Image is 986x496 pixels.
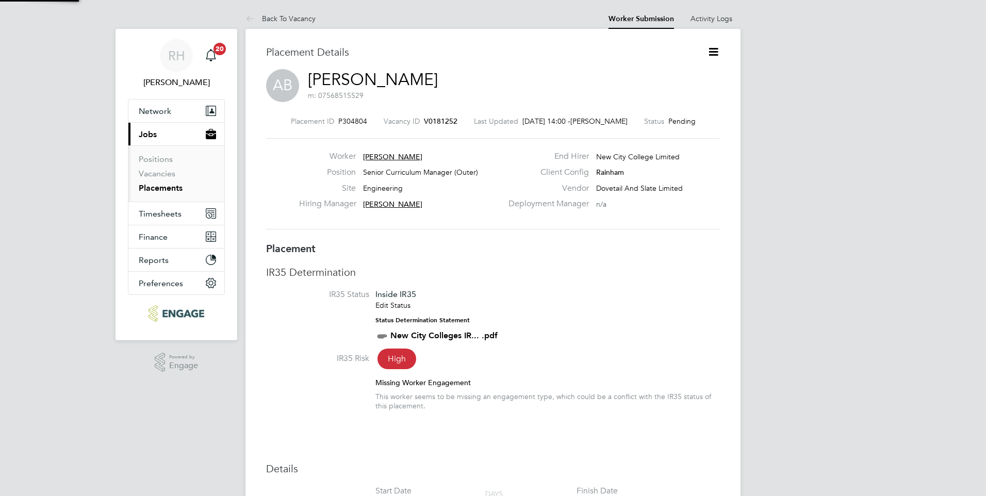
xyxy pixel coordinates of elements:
[375,378,720,387] div: Missing Worker Engagement
[139,129,157,139] span: Jobs
[128,100,224,122] button: Network
[128,249,224,271] button: Reports
[502,199,589,209] label: Deployment Manager
[169,353,198,361] span: Powered by
[390,330,498,340] a: New City Colleges IR... .pdf
[596,168,624,177] span: Rainham
[139,255,169,265] span: Reports
[609,14,674,23] a: Worker Submission
[266,45,692,59] h3: Placement Details
[128,76,225,89] span: Rufena Haque
[139,232,168,242] span: Finance
[363,152,422,161] span: [PERSON_NAME]
[266,353,369,364] label: IR35 Risk
[691,14,732,23] a: Activity Logs
[116,29,237,340] nav: Main navigation
[139,278,183,288] span: Preferences
[299,151,356,162] label: Worker
[522,117,570,126] span: [DATE] 14:00 -
[266,289,369,300] label: IR35 Status
[155,353,199,372] a: Powered byEngage
[375,301,410,310] a: Edit Status
[266,69,299,102] span: AB
[128,145,224,202] div: Jobs
[596,184,683,193] span: Dovetail And Slate Limited
[570,117,628,126] span: [PERSON_NAME]
[299,199,356,209] label: Hiring Manager
[596,152,680,161] span: New City College Limited
[245,14,316,23] a: Back To Vacancy
[502,183,589,194] label: Vendor
[139,209,182,219] span: Timesheets
[139,169,175,178] a: Vacancies
[668,117,696,126] span: Pending
[128,39,225,89] a: RH[PERSON_NAME]
[201,39,221,72] a: 20
[213,43,226,55] span: 20
[363,168,478,177] span: Senior Curriculum Manager (Outer)
[474,117,518,126] label: Last Updated
[384,117,420,126] label: Vacancy ID
[128,272,224,294] button: Preferences
[308,70,438,90] a: [PERSON_NAME]
[375,317,470,324] strong: Status Determination Statement
[375,289,416,299] span: Inside IR35
[128,225,224,248] button: Finance
[502,167,589,178] label: Client Config
[266,242,316,255] b: Placement
[128,202,224,225] button: Timesheets
[377,349,416,369] span: High
[266,462,720,475] h3: Details
[139,154,173,164] a: Positions
[149,305,204,322] img: ncclondon-logo-retina.png
[363,200,422,209] span: [PERSON_NAME]
[502,151,589,162] label: End Hirer
[128,305,225,322] a: Go to home page
[291,117,334,126] label: Placement ID
[169,361,198,370] span: Engage
[308,91,364,100] span: m: 07568515529
[299,183,356,194] label: Site
[266,266,720,279] h3: IR35 Determination
[363,184,403,193] span: Engineering
[139,106,171,116] span: Network
[338,117,367,126] span: P304804
[596,200,606,209] span: n/a
[644,117,664,126] label: Status
[168,49,185,62] span: RH
[299,167,356,178] label: Position
[128,123,224,145] button: Jobs
[424,117,457,126] span: V0181252
[139,183,183,193] a: Placements
[375,392,720,410] div: This worker seems to be missing an engagement type, which could be a conflict with the IR35 statu...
